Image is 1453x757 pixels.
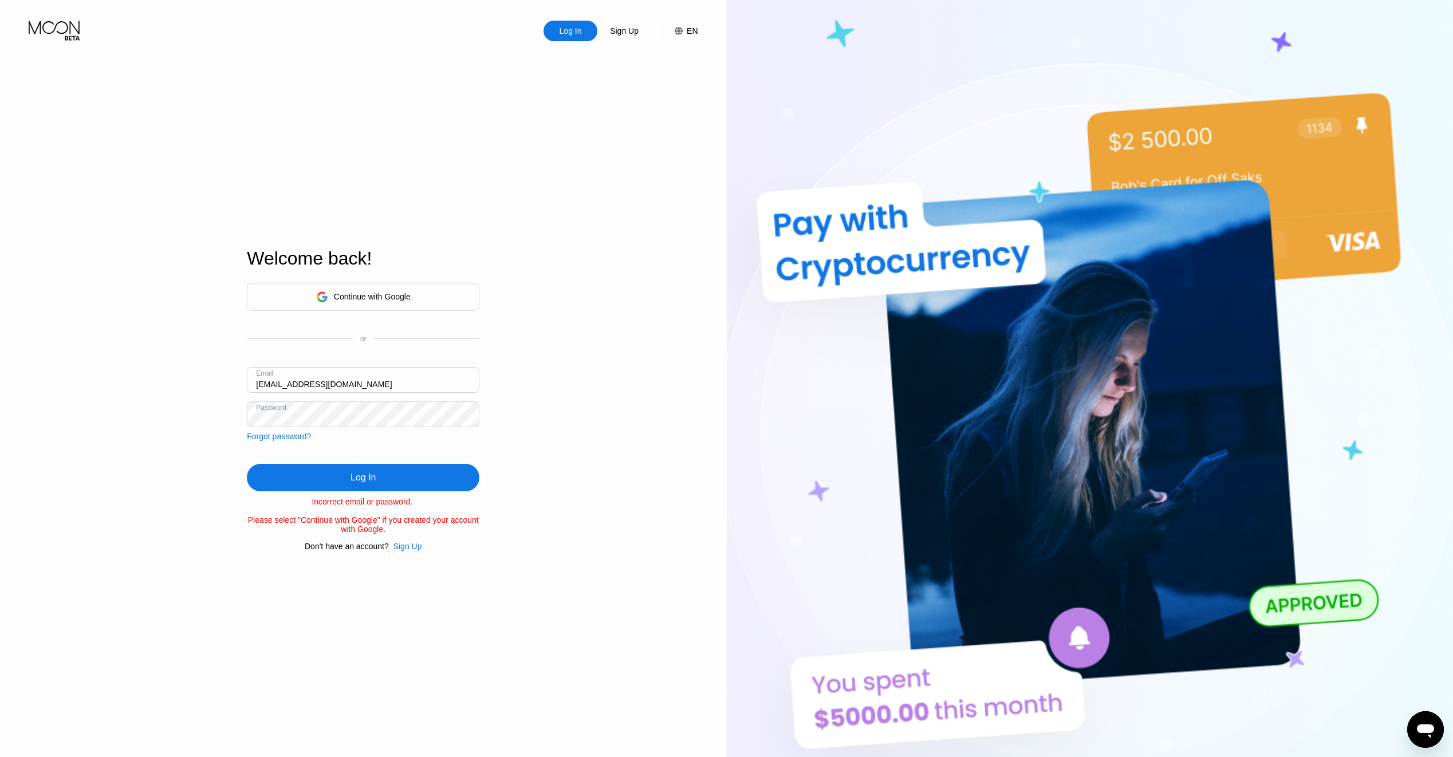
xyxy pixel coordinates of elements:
[609,25,640,37] div: Sign Up
[247,497,479,534] div: Incorrect email or password. Please select "Continue with Google" if you created your account wit...
[247,432,311,441] div: Forgot password?
[393,542,422,551] div: Sign Up
[389,542,422,551] div: Sign Up
[256,404,286,412] div: Password
[351,472,376,483] div: Log In
[334,292,411,301] div: Continue with Google
[360,335,367,343] div: or
[597,21,651,41] div: Sign Up
[544,21,597,41] div: Log In
[247,283,479,311] div: Continue with Google
[256,369,273,377] div: Email
[558,25,583,37] div: Log In
[247,248,479,269] div: Welcome back!
[1407,711,1444,748] iframe: Кнопка запуска окна обмена сообщениями
[305,542,389,551] div: Don't have an account?
[247,464,479,491] div: Log In
[663,21,698,41] div: EN
[687,26,698,36] div: EN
